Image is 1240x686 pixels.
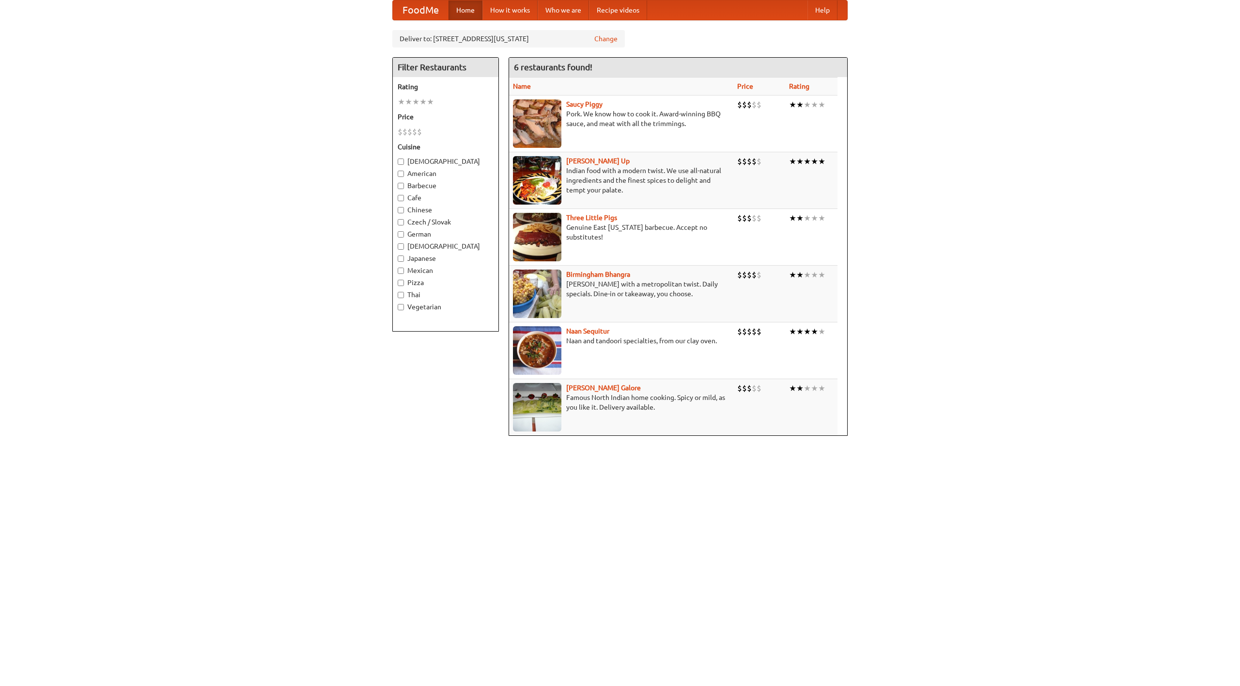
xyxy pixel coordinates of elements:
[566,384,641,392] b: [PERSON_NAME] Galore
[513,383,561,431] img: currygalore.jpg
[393,0,449,20] a: FoodMe
[742,213,747,223] li: $
[747,383,752,394] li: $
[398,82,494,92] h5: Rating
[398,290,494,300] label: Thai
[513,326,561,375] img: naansequitur.jpg
[513,279,729,299] p: [PERSON_NAME] with a metropolitan twist. Daily specials. Dine-in or takeaway, you choose.
[398,157,494,166] label: [DEMOGRAPHIC_DATA]
[752,383,757,394] li: $
[566,100,603,108] a: Saucy Piggy
[398,207,404,213] input: Chinese
[804,99,811,110] li: ★
[811,326,818,337] li: ★
[811,383,818,394] li: ★
[398,142,494,152] h5: Cuisine
[742,326,747,337] li: $
[742,156,747,167] li: $
[796,326,804,337] li: ★
[398,292,404,298] input: Thai
[811,99,818,110] li: ★
[566,214,617,222] b: Three Little Pigs
[407,127,412,137] li: $
[398,181,494,191] label: Barbecue
[393,58,498,77] h4: Filter Restaurants
[482,0,538,20] a: How it works
[789,82,809,90] a: Rating
[398,266,494,275] label: Mexican
[796,383,804,394] li: ★
[398,254,494,263] label: Japanese
[747,99,752,110] li: $
[747,156,752,167] li: $
[752,270,757,280] li: $
[796,99,804,110] li: ★
[818,326,825,337] li: ★
[752,156,757,167] li: $
[818,156,825,167] li: ★
[398,280,404,286] input: Pizza
[804,270,811,280] li: ★
[398,127,403,137] li: $
[538,0,589,20] a: Who we are
[449,0,482,20] a: Home
[398,183,404,189] input: Barbecue
[752,99,757,110] li: $
[737,383,742,394] li: $
[398,159,404,165] input: [DEMOGRAPHIC_DATA]
[742,99,747,110] li: $
[398,219,404,225] input: Czech / Slovak
[818,270,825,280] li: ★
[398,195,404,201] input: Cafe
[594,34,618,44] a: Change
[398,171,404,177] input: American
[513,270,561,318] img: bhangra.jpg
[737,326,742,337] li: $
[419,96,427,107] li: ★
[757,383,761,394] li: $
[398,255,404,262] input: Japanese
[566,327,609,335] a: Naan Sequitur
[398,96,405,107] li: ★
[513,99,561,148] img: saucy.jpg
[513,82,531,90] a: Name
[566,157,630,165] a: [PERSON_NAME] Up
[796,156,804,167] li: ★
[412,127,417,137] li: $
[789,383,796,394] li: ★
[737,82,753,90] a: Price
[752,213,757,223] li: $
[757,270,761,280] li: $
[398,231,404,238] input: German
[737,270,742,280] li: $
[804,383,811,394] li: ★
[398,112,494,122] h5: Price
[427,96,434,107] li: ★
[789,270,796,280] li: ★
[807,0,837,20] a: Help
[804,326,811,337] li: ★
[417,127,422,137] li: $
[589,0,647,20] a: Recipe videos
[818,383,825,394] li: ★
[398,278,494,287] label: Pizza
[747,270,752,280] li: $
[757,326,761,337] li: $
[811,156,818,167] li: ★
[804,156,811,167] li: ★
[405,96,412,107] li: ★
[752,326,757,337] li: $
[513,109,729,128] p: Pork. We know how to cook it. Award-winning BBQ sauce, and meat with all the trimmings.
[398,229,494,239] label: German
[392,30,625,48] div: Deliver to: [STREET_ADDRESS][US_STATE]
[513,336,729,346] p: Naan and tandoori specialties, from our clay oven.
[789,156,796,167] li: ★
[513,223,729,242] p: Genuine East [US_STATE] barbecue. Accept no substitutes!
[398,243,404,250] input: [DEMOGRAPHIC_DATA]
[742,270,747,280] li: $
[513,156,561,205] img: curryup.jpg
[398,169,494,178] label: American
[566,271,630,278] b: Birmingham Bhangra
